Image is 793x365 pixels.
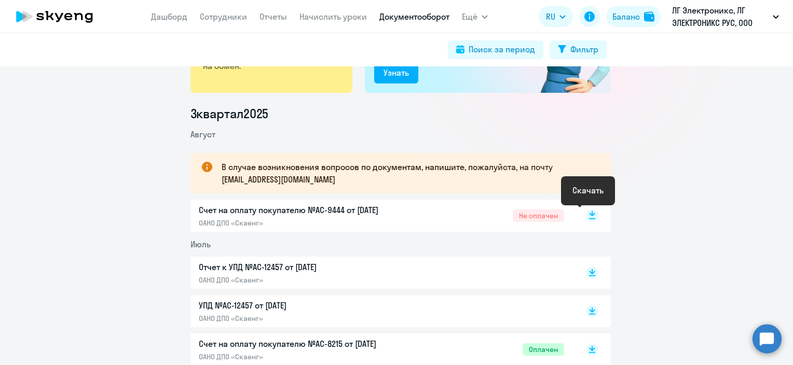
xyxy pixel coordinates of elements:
span: Оплачен [523,343,564,356]
div: Скачать [572,184,604,196]
span: RU [546,10,555,23]
span: Ещё [462,10,477,23]
p: ЛГ Электроникс, ЛГ ЭЛЕКТРОНИКС РУС, ООО [672,4,769,29]
span: Август [190,129,215,139]
p: ОАНО ДПО «Скаенг» [199,218,417,228]
p: ОАНО ДПО «Скаенг» [199,275,417,285]
p: Отчет к УПД №AC-12457 от [DATE] [199,261,417,273]
div: Поиск за период [469,43,535,55]
p: Счет на оплату покупателю №AC-8215 от [DATE] [199,338,417,350]
div: Узнать [384,66,409,79]
button: Фильтр [550,40,607,59]
div: Баланс [612,10,640,23]
span: Не оплачен [513,209,564,222]
p: Счет на оплату покупателю №AC-9444 от [DATE] [199,204,417,216]
button: RU [539,6,573,27]
p: ОАНО ДПО «Скаенг» [199,352,417,361]
a: Дашборд [151,11,187,22]
span: Июль [190,239,211,249]
p: ОАНО ДПО «Скаенг» [199,314,417,323]
a: Отчеты [259,11,287,22]
li: 3 квартал 2025 [190,105,611,122]
button: Узнать [374,63,418,83]
button: ЛГ Электроникс, ЛГ ЭЛЕКТРОНИКС РУС, ООО [667,4,784,29]
a: Сотрудники [200,11,247,22]
a: Документооборот [379,11,449,22]
a: УПД №AC-12457 от [DATE]ОАНО ДПО «Скаенг» [199,299,564,323]
a: Начислить уроки [299,11,367,22]
button: Поиск за период [448,40,543,59]
img: balance [644,11,654,22]
a: Счет на оплату покупателю №AC-9444 от [DATE]ОАНО ДПО «Скаенг»Не оплачен [199,204,564,228]
a: Счет на оплату покупателю №AC-8215 от [DATE]ОАНО ДПО «Скаенг»Оплачен [199,338,564,361]
a: Отчет к УПД №AC-12457 от [DATE]ОАНО ДПО «Скаенг» [199,261,564,285]
div: Фильтр [570,43,598,55]
p: В случае возникновения вопросов по документам, напишите, пожалуйста, на почту [EMAIL_ADDRESS][DOM... [222,161,592,186]
p: УПД №AC-12457 от [DATE] [199,299,417,312]
button: Балансbalance [606,6,661,27]
button: Ещё [462,6,488,27]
